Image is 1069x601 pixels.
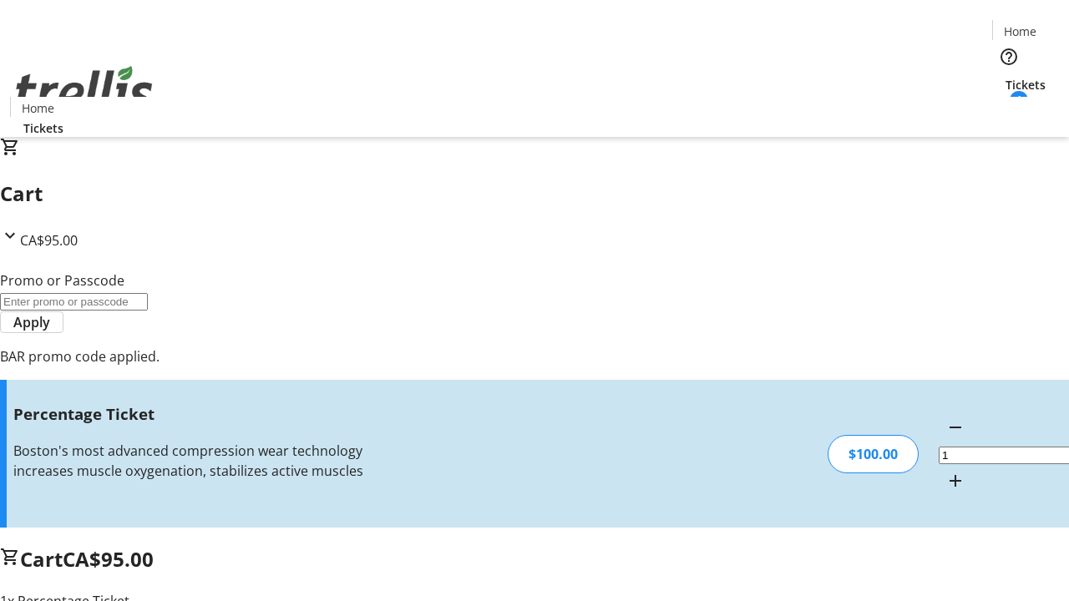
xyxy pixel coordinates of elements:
img: Orient E2E Organization XcBwJAKo9D's Logo [10,48,159,131]
h3: Percentage Ticket [13,402,378,426]
span: Tickets [1006,76,1046,93]
span: Apply [13,312,50,332]
span: CA$95.00 [63,545,154,573]
button: Help [992,40,1026,73]
div: Boston's most advanced compression wear technology increases muscle oxygenation, stabilizes activ... [13,441,378,481]
button: Decrement by one [939,411,972,444]
span: CA$95.00 [20,231,78,250]
div: $100.00 [828,435,919,473]
button: Increment by one [939,464,972,497]
a: Tickets [10,119,77,137]
span: Home [1004,23,1036,40]
a: Home [993,23,1046,40]
button: Cart [992,93,1026,127]
a: Tickets [992,76,1059,93]
span: Tickets [23,119,63,137]
span: Home [22,99,54,117]
a: Home [11,99,64,117]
